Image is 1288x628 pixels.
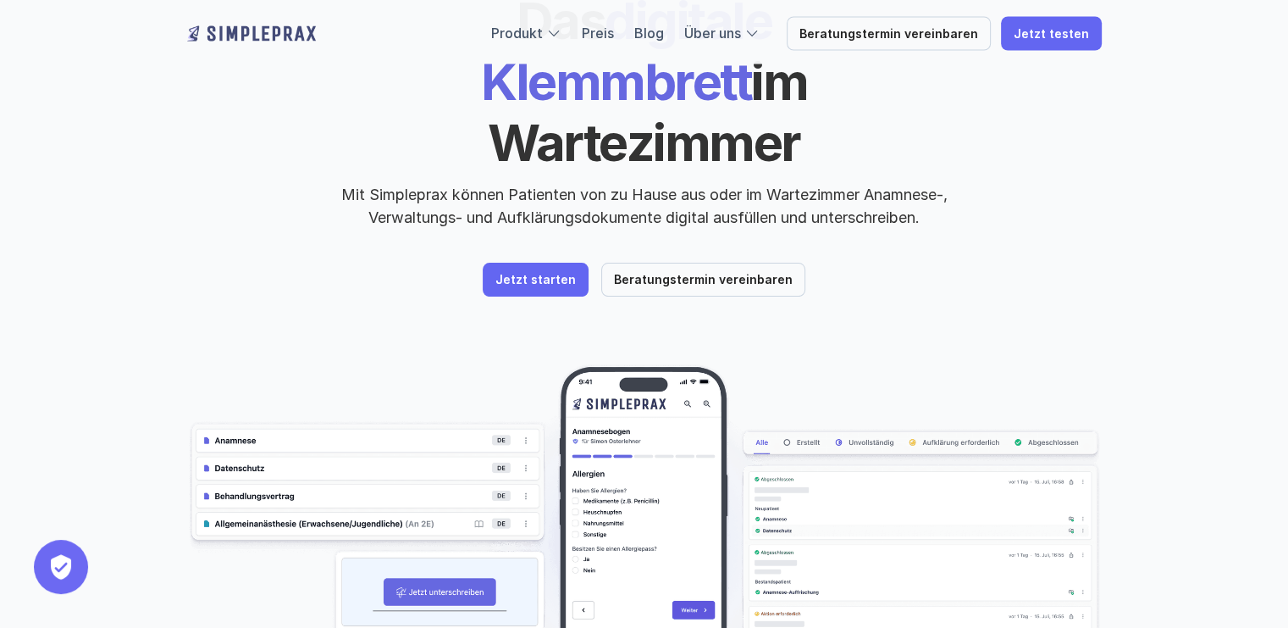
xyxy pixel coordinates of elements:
[495,273,576,287] p: Jetzt starten
[488,51,816,173] span: im Wartezimmer
[614,273,793,287] p: Beratungstermin vereinbaren
[1001,16,1102,50] a: Jetzt testen
[327,183,962,229] p: Mit Simpleprax können Patienten von zu Hause aus oder im Wartezimmer Anamnese-, Verwaltungs- und ...
[799,26,978,41] p: Beratungstermin vereinbaren
[582,25,614,42] a: Preis
[787,16,991,50] a: Beratungstermin vereinbaren
[1014,26,1089,41] p: Jetzt testen
[684,25,741,42] a: Über uns
[483,263,589,297] a: Jetzt starten
[491,25,543,42] a: Produkt
[634,25,664,42] a: Blog
[601,263,805,297] a: Beratungstermin vereinbaren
